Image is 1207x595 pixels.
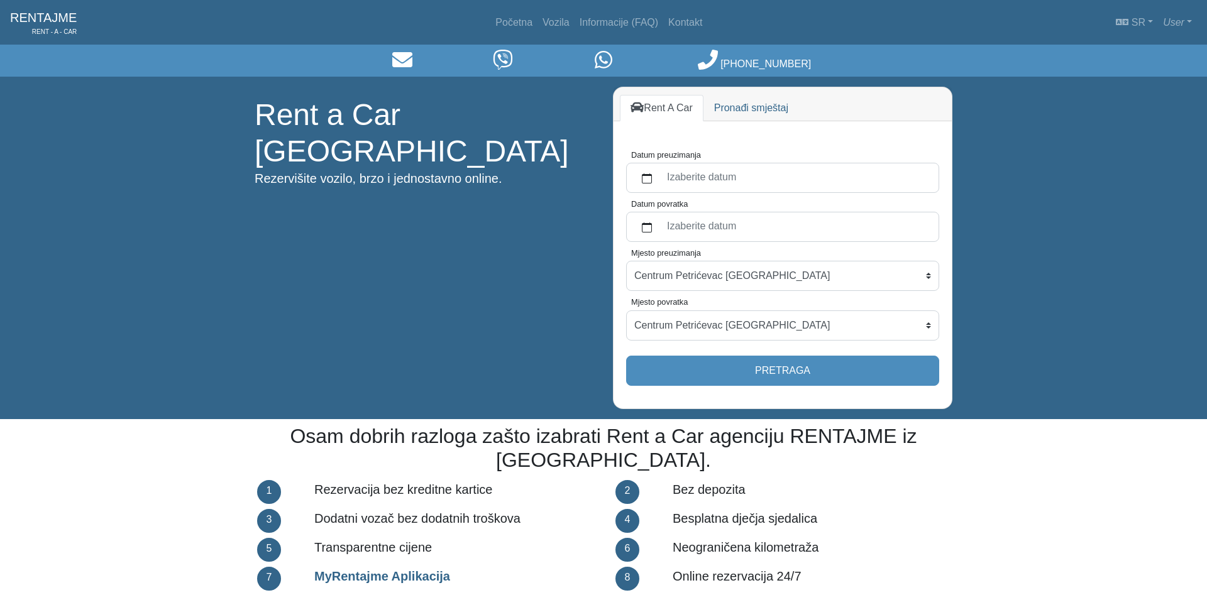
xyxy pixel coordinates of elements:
div: Neograničena kilometraža [663,535,962,564]
h1: Rent a Car [GEOGRAPHIC_DATA] [255,97,594,169]
div: Rezervacija bez kreditne kartice [305,478,603,506]
div: Online rezervacija 24/7 [663,564,962,593]
a: RENTAJMERENT - A - CAR [10,5,77,40]
label: Mjesto preuzimanja [631,247,701,259]
button: calendar [634,166,659,189]
a: Vozila [537,10,575,35]
div: Besplatna dječja sjedalica [663,506,962,535]
label: Izaberite datum [659,166,931,189]
label: Mjesto povratka [631,296,688,308]
label: Izaberite datum [659,216,931,238]
div: 3 [257,509,281,533]
div: Transparentne cijene [305,535,603,564]
div: 8 [615,567,639,591]
div: 5 [257,538,281,562]
button: calendar [634,216,659,238]
div: 4 [615,509,639,533]
div: 7 [257,567,281,591]
div: 1 [257,480,281,504]
a: sr [1111,10,1158,35]
h2: Osam dobrih razloga zašto izabrati Rent a Car agenciju RENTAJME iz [GEOGRAPHIC_DATA]. [255,424,952,472]
a: Rent A Car [620,95,703,121]
button: Pretraga [626,356,939,386]
span: [PHONE_NUMBER] [720,58,811,69]
a: [PHONE_NUMBER] [698,58,811,69]
a: Pronađi smještaj [703,95,799,121]
div: Bez depozita [663,478,962,506]
label: Datum povratka [631,198,688,210]
span: sr [1132,17,1145,28]
label: Datum preuzimanja [631,149,701,161]
a: Informacije (FAQ) [575,10,663,35]
p: Rezervišite vozilo, brzo i jednostavno online. [255,169,594,188]
a: MyRentajme Aplikacija [314,569,450,583]
svg: calendar [642,173,652,183]
em: User [1163,17,1184,28]
div: 2 [615,480,639,504]
a: Kontakt [663,10,707,35]
a: User [1158,10,1197,35]
span: RENT - A - CAR [10,27,77,36]
svg: calendar [642,222,652,232]
a: Početna [490,10,537,35]
div: Dodatni vozač bez dodatnih troškova [305,506,603,535]
div: 6 [615,538,639,562]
